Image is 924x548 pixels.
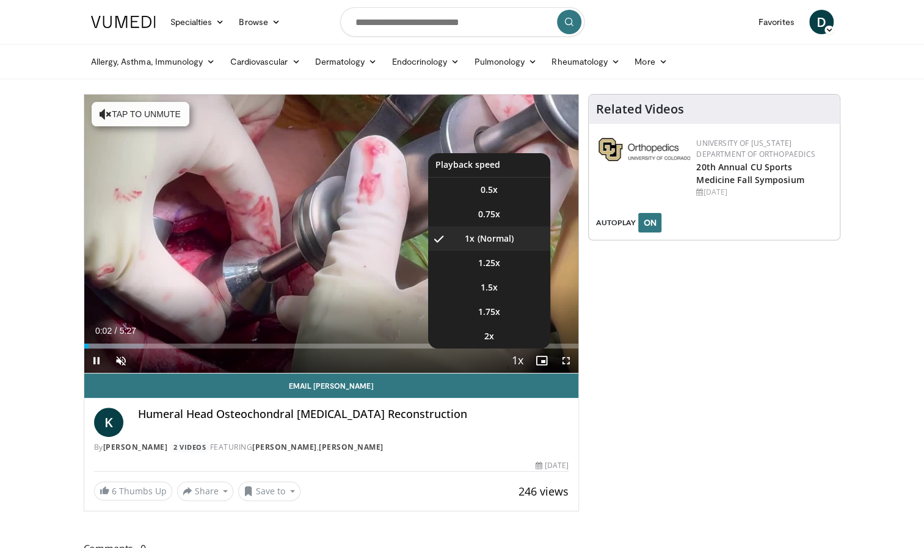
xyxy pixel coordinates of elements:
[478,306,500,318] span: 1.75x
[751,10,802,34] a: Favorites
[308,49,385,74] a: Dermatology
[554,348,578,373] button: Fullscreen
[529,348,554,373] button: Enable picture-in-picture mode
[478,257,500,269] span: 1.25x
[340,7,584,37] input: Search topics, interventions
[84,49,223,74] a: Allergy, Asthma, Immunology
[84,348,109,373] button: Pause
[222,49,307,74] a: Cardiovascular
[94,442,569,453] div: By FEATURING ,
[696,138,815,159] a: University of [US_STATE] Department of Orthopaedics
[170,442,210,452] a: 2 Videos
[481,184,498,196] span: 0.5x
[94,481,172,500] a: 6 Thumbs Up
[596,217,636,228] span: AUTOPLAY
[252,442,317,452] a: [PERSON_NAME]
[91,16,156,28] img: VuMedi Logo
[627,49,674,74] a: More
[138,408,569,421] h4: Humeral Head Osteochondral [MEDICAL_DATA] Reconstruction
[518,484,569,499] span: 246 views
[109,348,133,373] button: Unmute
[467,49,544,74] a: Pulmonology
[92,102,189,126] button: Tap to unmute
[484,330,494,342] span: 2x
[696,187,830,198] div: [DATE]
[84,344,579,348] div: Progress Bar
[231,10,288,34] a: Browse
[544,49,627,74] a: Rheumatology
[120,326,136,336] span: 5:27
[809,10,834,34] a: D
[112,485,117,497] span: 6
[384,49,467,74] a: Endocrinology
[177,481,234,501] button: Share
[84,373,579,398] a: Email [PERSON_NAME]
[478,208,500,220] span: 0.75x
[319,442,384,452] a: [PERSON_NAME]
[465,233,475,245] span: 1x
[238,481,300,501] button: Save to
[596,102,684,117] h4: Related Videos
[103,442,168,452] a: [PERSON_NAME]
[95,326,112,336] span: 0:02
[84,95,579,373] video-js: Video Player
[598,138,690,161] img: 355603a8-37da-49b6-856f-e00d7e9307d3.png.150x105_q85_autocrop_double_scale_upscale_version-0.2.png
[638,213,661,233] button: ON
[505,348,529,373] button: Playback Rate
[536,460,569,471] div: [DATE]
[163,10,232,34] a: Specialties
[481,281,498,294] span: 1.5x
[94,408,123,437] a: K
[115,326,117,336] span: /
[696,161,804,186] a: 20th Annual CU Sports Medicine Fall Symposium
